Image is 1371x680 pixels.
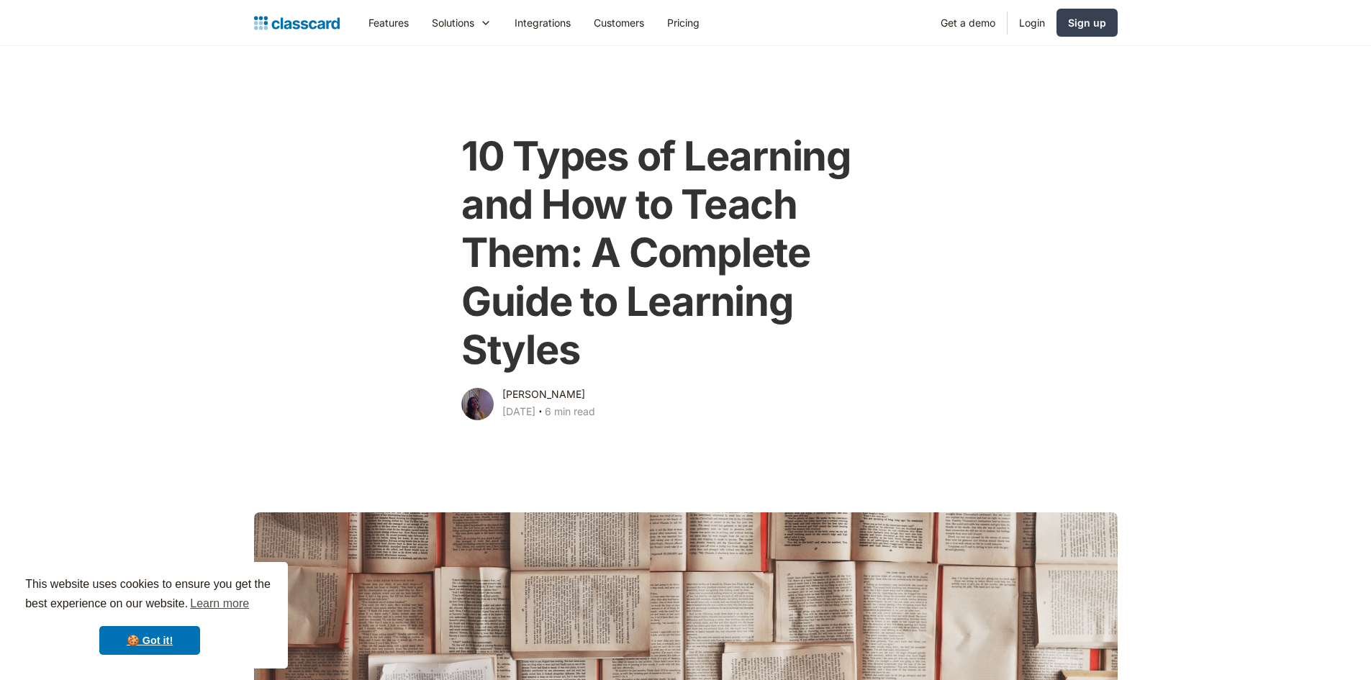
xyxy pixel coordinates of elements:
div: 6 min read [545,403,595,420]
div: Sign up [1068,15,1106,30]
a: Customers [582,6,656,39]
a: Integrations [503,6,582,39]
span: This website uses cookies to ensure you get the best experience on our website. [25,576,274,615]
div: [PERSON_NAME] [502,386,585,403]
a: dismiss cookie message [99,626,200,655]
div: cookieconsent [12,562,288,668]
div: Solutions [432,15,474,30]
a: Login [1008,6,1056,39]
div: ‧ [535,403,545,423]
a: Get a demo [929,6,1007,39]
h1: 10 Types of Learning and How to Teach Them: A Complete Guide to Learning Styles [461,132,910,374]
a: Features [357,6,420,39]
a: home [254,13,340,33]
div: Solutions [420,6,503,39]
div: [DATE] [502,403,535,420]
a: Sign up [1056,9,1118,37]
a: Pricing [656,6,711,39]
a: learn more about cookies [188,593,251,615]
